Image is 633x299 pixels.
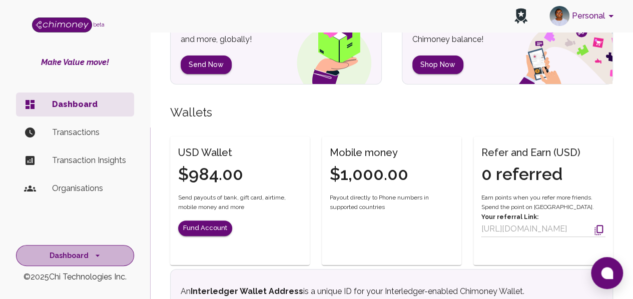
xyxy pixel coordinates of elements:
h5: Wallets [170,104,613,120]
strong: Interledger Wallet Address [191,286,303,296]
button: Shop Now [412,55,463,74]
button: Open chat window [591,257,623,289]
p: Organisations [52,182,126,194]
span: beta [93,21,105,27]
div: Earn points when you refer more friends. Spend the point on [GEOGRAPHIC_DATA]. [481,193,605,237]
h4: $1,000.00 [330,164,408,185]
button: Fund Account [178,220,232,236]
p: Dashboard [52,98,126,110]
img: gift box [279,9,381,84]
button: Send Now [181,55,232,74]
h4: $984.00 [178,164,243,185]
img: Logo [32,17,92,32]
img: avatar [549,6,569,26]
button: Dashboard [16,245,134,266]
span: Send payouts of bank, gift card, airtime, mobile money and more [178,193,302,213]
button: account of current user [545,3,621,29]
h6: Mobile money [330,144,408,160]
h6: USD Wallet [178,144,243,160]
h6: Refer and Earn (USD) [481,144,580,160]
h4: 0 referred [481,164,580,185]
span: Payout directly to Phone numbers in supported countries [330,193,453,213]
img: social spend [492,11,612,84]
p: Transactions [52,126,126,138]
p: Transaction Insights [52,154,126,166]
strong: Your referral Link: [481,213,538,220]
